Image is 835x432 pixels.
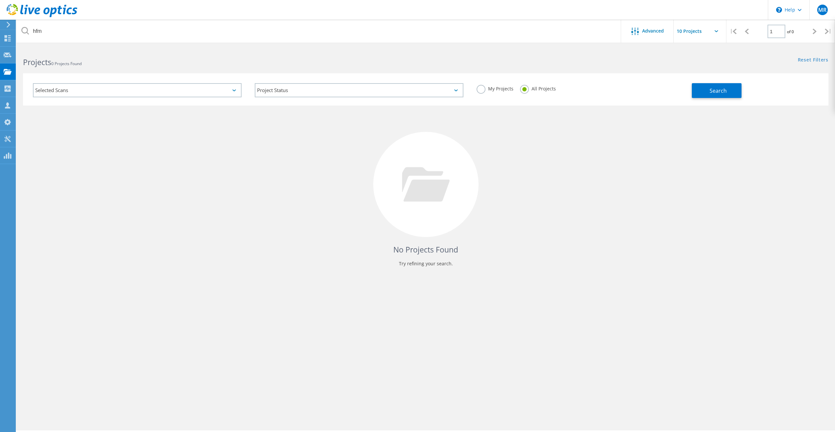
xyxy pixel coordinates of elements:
[692,83,742,98] button: Search
[776,7,782,13] svg: \n
[30,244,822,255] h4: No Projects Found
[16,20,621,43] input: Search projects by name, owner, ID, company, etc
[642,29,664,33] span: Advanced
[33,83,242,97] div: Selected Scans
[798,58,828,63] a: Reset Filters
[710,87,727,94] span: Search
[822,20,835,43] div: |
[255,83,463,97] div: Project Status
[51,61,82,66] span: 0 Projects Found
[520,85,556,91] label: All Projects
[818,7,826,12] span: MR
[7,14,77,18] a: Live Optics Dashboard
[726,20,740,43] div: |
[23,57,51,67] b: Projects
[477,85,513,91] label: My Projects
[30,258,822,269] p: Try refining your search.
[787,29,794,35] span: of 0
